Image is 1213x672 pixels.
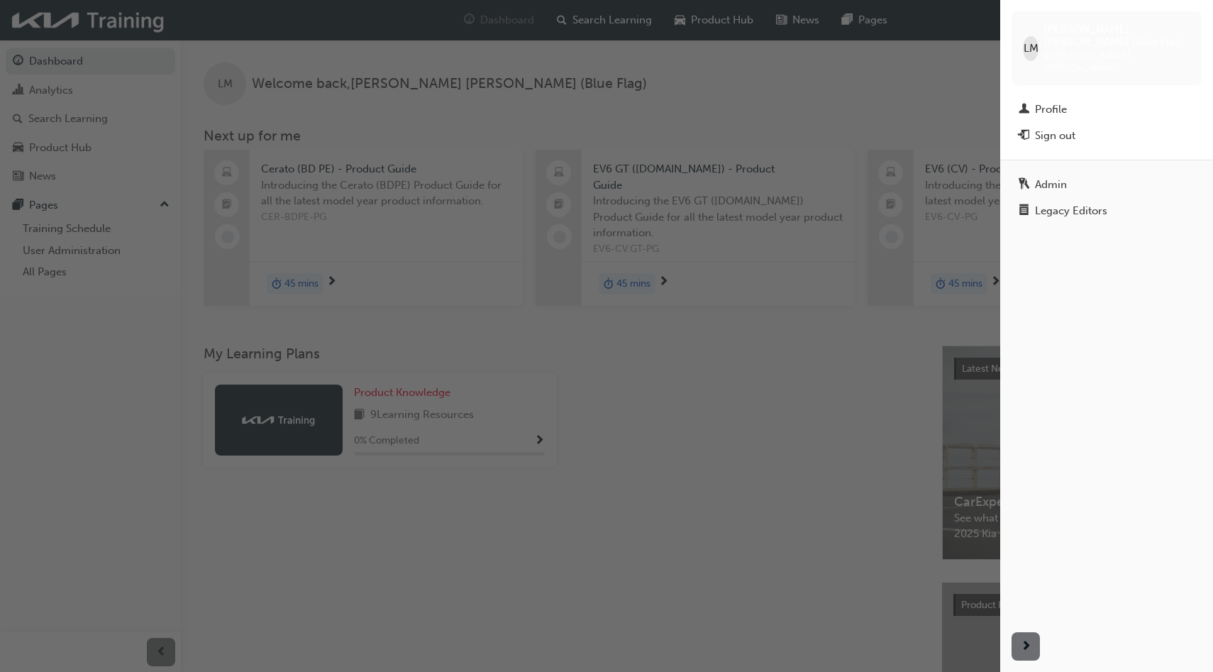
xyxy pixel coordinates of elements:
[1012,172,1202,198] a: Admin
[1012,123,1202,149] button: Sign out
[1044,49,1132,74] span: bf.[PERSON_NAME].[PERSON_NAME]
[1019,130,1029,143] span: exit-icon
[1024,40,1038,57] span: LM
[1021,638,1031,656] span: next-icon
[1035,101,1067,118] div: Profile
[1019,205,1029,218] span: notepad-icon
[1035,203,1107,219] div: Legacy Editors
[1035,128,1075,144] div: Sign out
[1012,198,1202,224] a: Legacy Editors
[1012,97,1202,123] a: Profile
[1019,179,1029,192] span: keys-icon
[1035,177,1067,193] div: Admin
[1044,23,1190,48] span: [PERSON_NAME] [PERSON_NAME] (Blue Flag)
[1019,104,1029,116] span: man-icon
